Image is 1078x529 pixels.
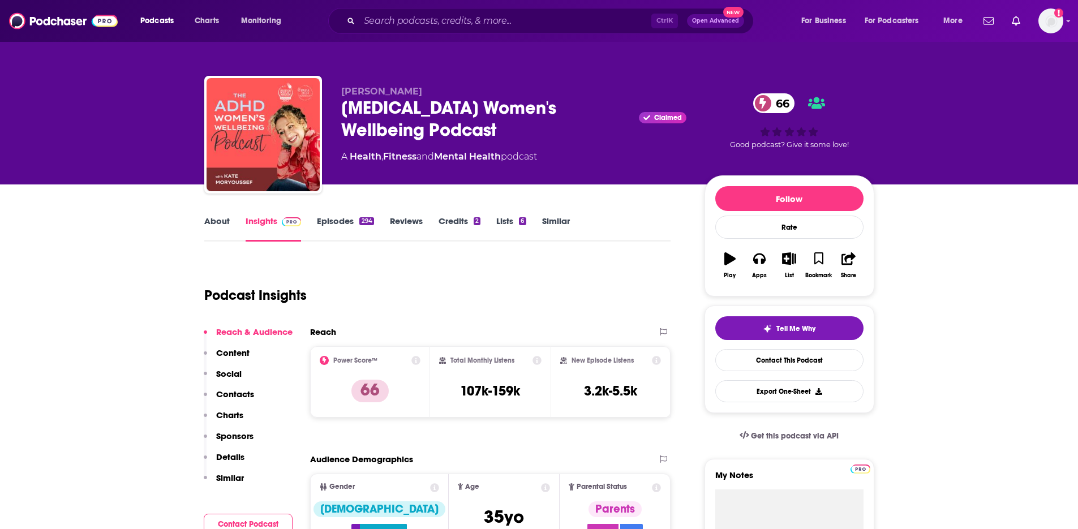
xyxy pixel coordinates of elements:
img: ADHD Women's Wellbeing Podcast [207,78,320,191]
span: [PERSON_NAME] [341,86,422,97]
span: Tell Me Why [776,324,815,333]
div: A podcast [341,150,537,164]
a: Lists6 [496,216,526,242]
button: open menu [935,12,977,30]
h2: Reach [310,326,336,337]
div: 66Good podcast? Give it some love! [705,86,874,156]
div: Rate [715,216,864,239]
span: 66 [765,93,795,113]
span: Get this podcast via API [751,431,839,441]
button: Similar [204,472,244,493]
p: Sponsors [216,431,254,441]
span: Open Advanced [692,18,739,24]
img: Podchaser Pro [851,465,870,474]
div: List [785,272,794,279]
div: 2 [474,217,480,225]
div: 294 [359,217,373,225]
p: Charts [216,410,243,420]
button: List [774,245,804,286]
span: Monitoring [241,13,281,29]
span: For Podcasters [865,13,919,29]
button: Export One-Sheet [715,380,864,402]
p: Content [216,347,250,358]
span: More [943,13,963,29]
div: Play [724,272,736,279]
button: Follow [715,186,864,211]
a: 66 [753,93,795,113]
button: Bookmark [804,245,834,286]
img: Podchaser Pro [282,217,302,226]
a: Show notifications dropdown [979,11,998,31]
div: Apps [752,272,767,279]
a: Credits2 [439,216,480,242]
p: Similar [216,472,244,483]
button: Show profile menu [1038,8,1063,33]
h2: Audience Demographics [310,454,413,465]
span: Logged in as EmilyCleary [1038,8,1063,33]
span: Ctrl K [651,14,678,28]
p: 66 [351,380,389,402]
h2: Total Monthly Listens [450,356,514,364]
h3: 107k-159k [460,382,520,399]
span: 35 yo [484,506,524,528]
a: Similar [542,216,570,242]
div: [DEMOGRAPHIC_DATA] [313,501,445,517]
img: User Profile [1038,8,1063,33]
label: My Notes [715,470,864,489]
p: Contacts [216,389,254,399]
button: tell me why sparkleTell Me Why [715,316,864,340]
button: Contacts [204,389,254,410]
span: For Business [801,13,846,29]
button: open menu [233,12,296,30]
span: , [381,151,383,162]
button: Apps [745,245,774,286]
span: Gender [329,483,355,491]
button: Open AdvancedNew [687,14,744,28]
img: Podchaser - Follow, Share and Rate Podcasts [9,10,118,32]
div: Bookmark [805,272,832,279]
button: Details [204,451,244,472]
button: Content [204,347,250,368]
a: Fitness [383,151,416,162]
a: About [204,216,230,242]
h1: Podcast Insights [204,287,307,304]
svg: Add a profile image [1054,8,1063,18]
a: Contact This Podcast [715,349,864,371]
div: Parents [589,501,642,517]
button: open menu [132,12,188,30]
a: Get this podcast via API [731,422,848,450]
button: open menu [793,12,860,30]
div: Search podcasts, credits, & more... [339,8,765,34]
span: Good podcast? Give it some love! [730,140,849,149]
button: Play [715,245,745,286]
h3: 3.2k-5.5k [584,382,637,399]
p: Reach & Audience [216,326,293,337]
span: New [723,7,744,18]
p: Details [216,451,244,462]
a: Charts [187,12,226,30]
a: Show notifications dropdown [1007,11,1025,31]
button: Charts [204,410,243,431]
span: and [416,151,434,162]
span: Claimed [654,115,682,121]
button: Sponsors [204,431,254,451]
button: Share [834,245,863,286]
button: open menu [857,12,935,30]
span: Age [465,483,479,491]
input: Search podcasts, credits, & more... [359,12,651,30]
div: Share [841,272,856,279]
h2: Power Score™ [333,356,377,364]
a: Pro website [851,463,870,474]
div: 6 [519,217,526,225]
h2: New Episode Listens [572,356,634,364]
span: Podcasts [140,13,174,29]
a: Health [350,151,381,162]
a: Episodes294 [317,216,373,242]
p: Social [216,368,242,379]
img: tell me why sparkle [763,324,772,333]
a: Mental Health [434,151,501,162]
button: Social [204,368,242,389]
a: Reviews [390,216,423,242]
